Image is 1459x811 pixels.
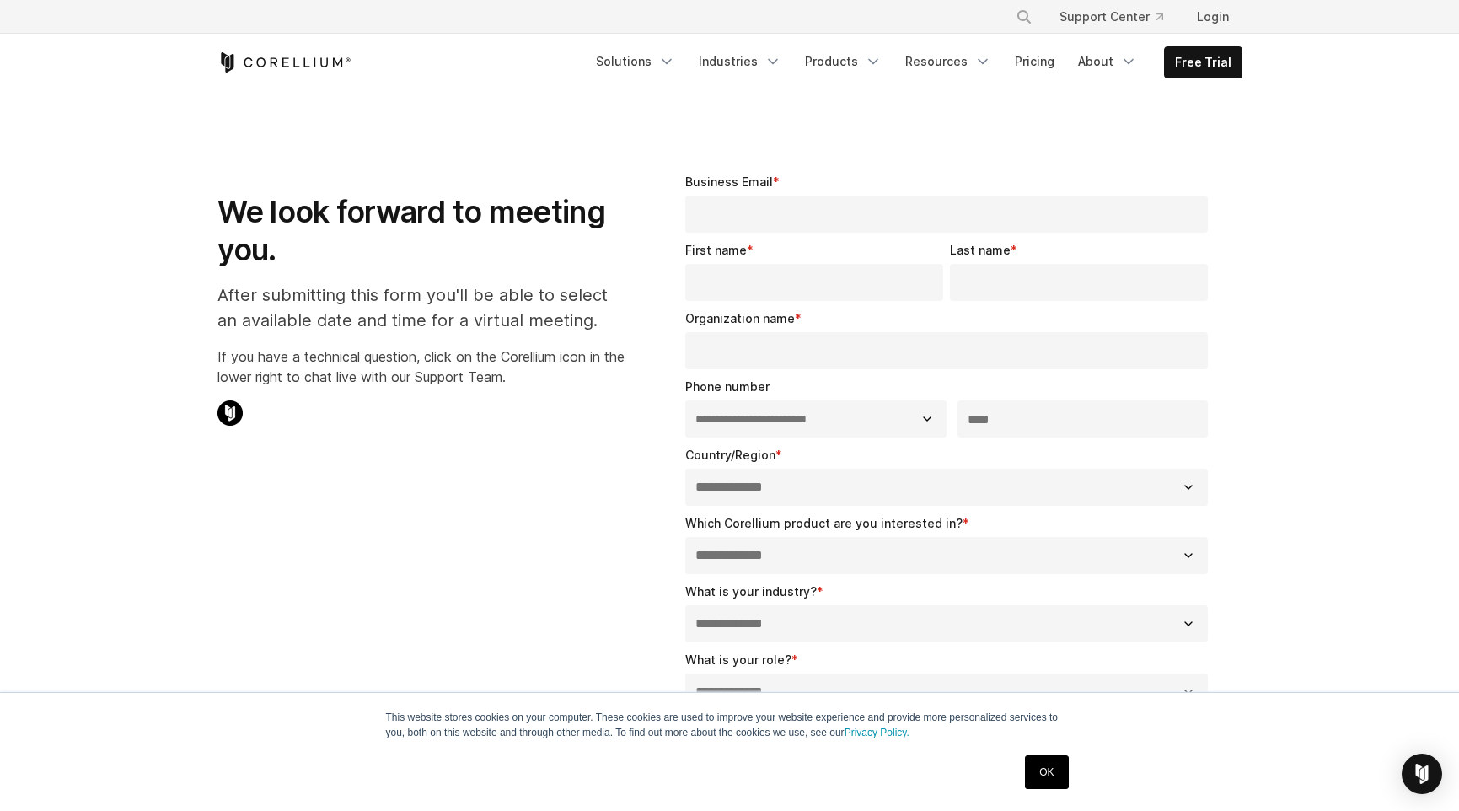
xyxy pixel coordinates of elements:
a: Resources [895,46,1001,77]
h1: We look forward to meeting you. [217,193,625,269]
p: If you have a technical question, click on the Corellium icon in the lower right to chat live wit... [217,346,625,387]
div: Open Intercom Messenger [1402,754,1442,794]
a: Login [1183,2,1242,32]
img: Corellium Chat Icon [217,400,243,426]
span: Phone number [685,379,770,394]
a: OK [1025,755,1068,789]
div: Navigation Menu [995,2,1242,32]
a: Pricing [1005,46,1065,77]
span: Organization name [685,311,795,325]
span: What is your industry? [685,584,817,599]
p: After submitting this form you'll be able to select an available date and time for a virtual meet... [217,282,625,333]
a: About [1068,46,1147,77]
span: Business Email [685,175,773,189]
a: Privacy Policy. [845,727,909,738]
a: Corellium Home [217,52,351,73]
p: This website stores cookies on your computer. These cookies are used to improve your website expe... [386,710,1074,740]
span: Which Corellium product are you interested in? [685,516,963,530]
button: Search [1009,2,1039,32]
span: First name [685,243,747,257]
a: Support Center [1046,2,1177,32]
a: Solutions [586,46,685,77]
a: Products [795,46,892,77]
a: Free Trial [1165,47,1242,78]
span: What is your role? [685,653,791,667]
a: Industries [689,46,791,77]
span: Country/Region [685,448,775,462]
span: Last name [950,243,1011,257]
div: Navigation Menu [586,46,1242,78]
